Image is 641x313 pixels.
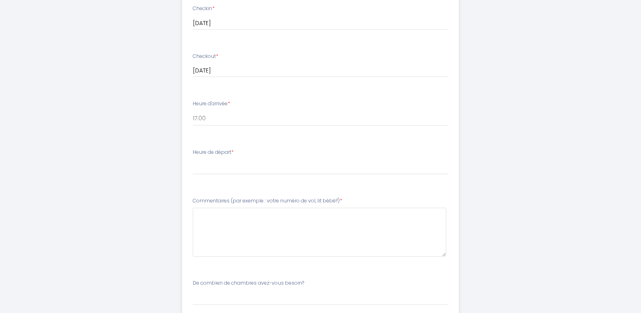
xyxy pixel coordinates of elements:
[193,100,230,108] label: Heure d'arrivée
[193,279,304,287] label: De combien de chambres avez-vous besoin?
[193,53,218,60] label: Checkout
[193,5,215,13] label: Checkin
[193,197,342,205] label: Commentaires (par exemple : votre numéro de vol, lit bébé?)
[193,149,234,156] label: Heure de départ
